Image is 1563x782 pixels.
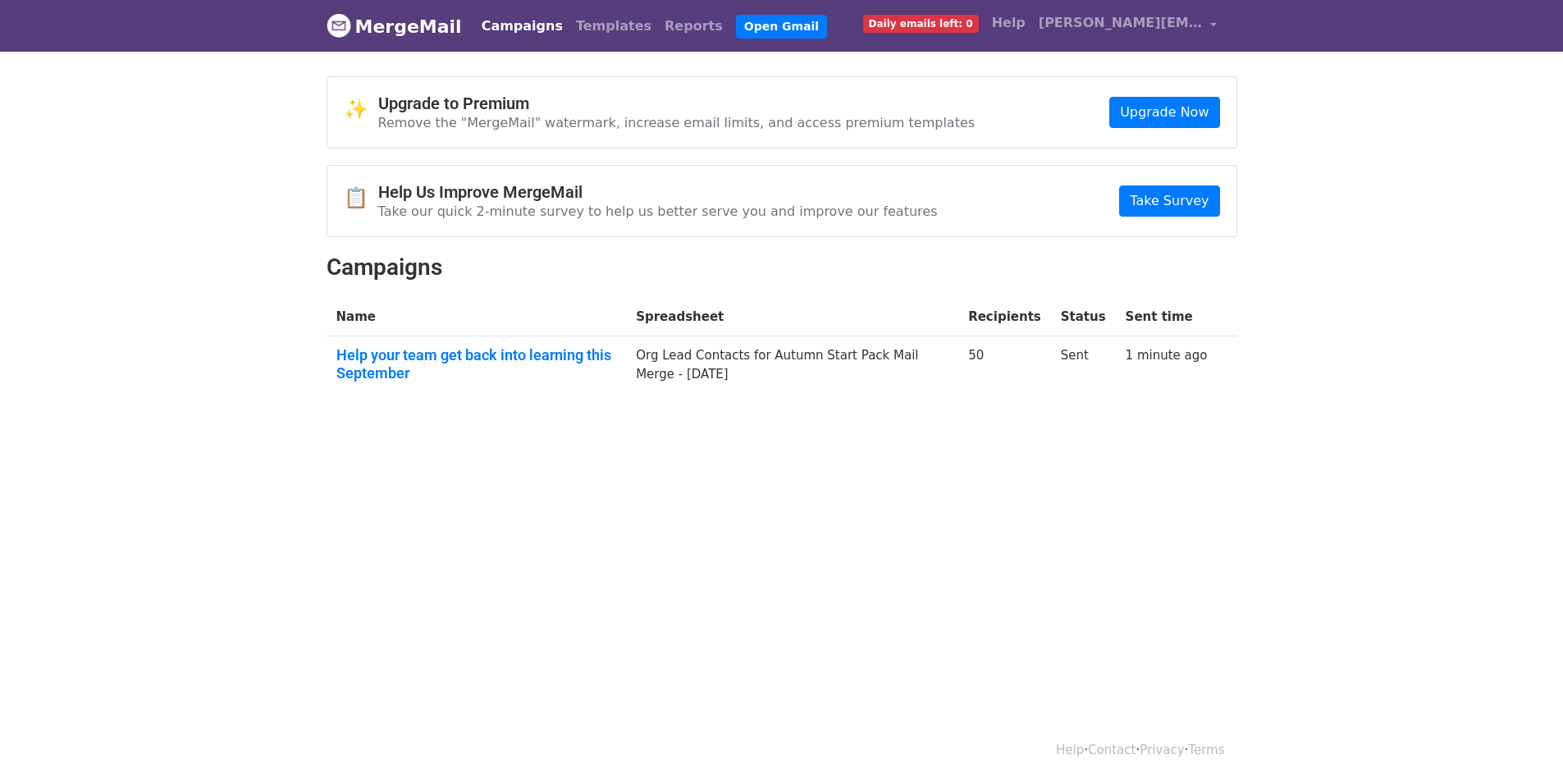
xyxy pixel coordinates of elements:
[378,203,938,220] p: Take our quick 2-minute survey to help us better serve you and improve our features
[658,10,729,43] a: Reports
[1051,298,1116,336] th: Status
[736,15,827,39] a: Open Gmail
[1140,743,1184,757] a: Privacy
[1051,336,1116,399] td: Sent
[344,98,378,121] span: ✨
[626,298,958,336] th: Spreadsheet
[1481,703,1563,782] iframe: Chat Widget
[327,298,627,336] th: Name
[1088,743,1136,757] a: Contact
[378,114,976,131] p: Remove the "MergeMail" watermark, increase email limits, and access premium templates
[475,10,569,43] a: Campaigns
[1126,348,1208,363] a: 1 minute ago
[1188,743,1224,757] a: Terms
[985,7,1032,39] a: Help
[1109,97,1219,128] a: Upgrade Now
[378,182,938,202] h4: Help Us Improve MergeMail
[863,15,979,33] span: Daily emails left: 0
[327,13,351,38] img: MergeMail logo
[336,346,617,382] a: Help your team get back into learning this September
[327,9,462,43] a: MergeMail
[378,94,976,113] h4: Upgrade to Premium
[958,336,1051,399] td: 50
[327,254,1237,281] h2: Campaigns
[1116,298,1218,336] th: Sent time
[1032,7,1224,45] a: [PERSON_NAME][EMAIL_ADDRESS][DOMAIN_NAME]
[1056,743,1084,757] a: Help
[1119,185,1219,217] a: Take Survey
[626,336,958,399] td: Org Lead Contacts for Autumn Start Pack Mail Merge - [DATE]
[857,7,985,39] a: Daily emails left: 0
[1039,13,1203,33] span: [PERSON_NAME][EMAIL_ADDRESS][DOMAIN_NAME]
[569,10,658,43] a: Templates
[958,298,1051,336] th: Recipients
[344,186,378,210] span: 📋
